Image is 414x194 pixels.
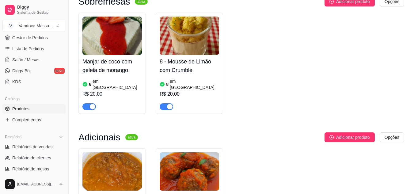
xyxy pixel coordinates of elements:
button: Opções [380,132,404,142]
span: Produtos [12,106,29,112]
span: Opções [385,134,399,141]
span: Relatórios [5,135,21,139]
span: Diggy Bot [12,68,31,74]
a: Relatório de clientes [2,153,66,163]
img: product-image [160,152,219,191]
button: Select a team [2,20,66,32]
span: V [8,23,14,29]
span: Diggy [17,5,63,10]
a: DiggySistema de Gestão [2,2,66,17]
div: Catálogo [2,94,66,104]
span: KDS [12,79,21,85]
a: Complementos [2,115,66,125]
img: product-image [160,17,219,55]
span: plus-circle [329,135,334,139]
article: 6 [89,81,91,87]
div: R$ 20,00 [82,90,142,98]
span: Salão / Mesas [12,57,40,63]
h3: Adicionais [78,134,120,141]
span: Complementos [12,117,41,123]
h4: Manjar de coco com geleia de morango [82,57,142,74]
div: R$ 20,00 [160,90,219,98]
span: Adicionar produto [336,134,370,141]
article: em [GEOGRAPHIC_DATA] [93,78,142,90]
h4: 8 - Mousse de Limão com Crumble [160,57,219,74]
a: Salão / Mesas [2,55,66,65]
span: Relatório de clientes [12,155,51,161]
img: product-image [82,17,142,55]
a: Lista de Pedidos [2,44,66,54]
a: Diggy Botnovo [2,66,66,76]
span: Relatório de mesas [12,166,49,172]
a: Gestor de Pedidos [2,33,66,43]
img: product-image [82,152,142,191]
button: [EMAIL_ADDRESS][DOMAIN_NAME] [2,177,66,192]
span: Relatórios de vendas [12,144,53,150]
article: 8 [166,81,169,87]
article: em [GEOGRAPHIC_DATA] [170,78,219,90]
a: Produtos [2,104,66,114]
sup: ativa [125,134,138,140]
span: Lista de Pedidos [12,46,44,52]
div: Vandoca Massa ... [19,23,53,29]
button: Adicionar produto [325,132,375,142]
a: Relatório de mesas [2,164,66,174]
a: KDS [2,77,66,87]
span: [EMAIL_ADDRESS][DOMAIN_NAME] [17,182,56,187]
span: Gestor de Pedidos [12,35,48,41]
a: Relatórios de vendas [2,142,66,152]
span: Sistema de Gestão [17,10,63,15]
